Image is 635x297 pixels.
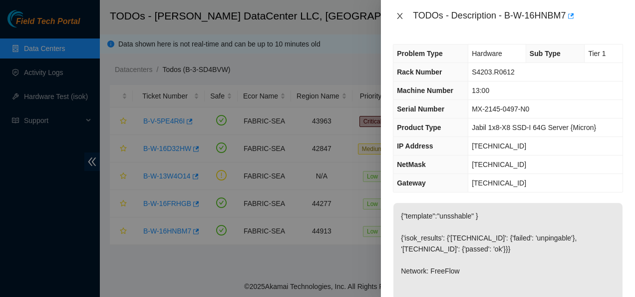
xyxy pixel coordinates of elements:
span: MX-2145-0497-N0 [472,105,529,113]
span: Sub Type [530,49,561,57]
span: [TECHNICAL_ID] [472,142,526,150]
span: S4203.R0612 [472,68,515,76]
span: [TECHNICAL_ID] [472,160,526,168]
div: TODOs - Description - B-W-16HNBM7 [413,8,623,24]
span: Jabil 1x8-X8 SSD-I 64G Server {Micron} [472,123,596,131]
span: Rack Number [397,68,442,76]
span: Problem Type [397,49,443,57]
span: IP Address [397,142,433,150]
span: Tier 1 [588,49,606,57]
span: NetMask [397,160,426,168]
span: Hardware [472,49,502,57]
span: 13:00 [472,86,489,94]
span: Machine Number [397,86,453,94]
span: close [396,12,404,20]
span: Gateway [397,179,426,187]
span: Product Type [397,123,441,131]
button: Close [393,11,407,21]
span: Serial Number [397,105,444,113]
span: [TECHNICAL_ID] [472,179,526,187]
